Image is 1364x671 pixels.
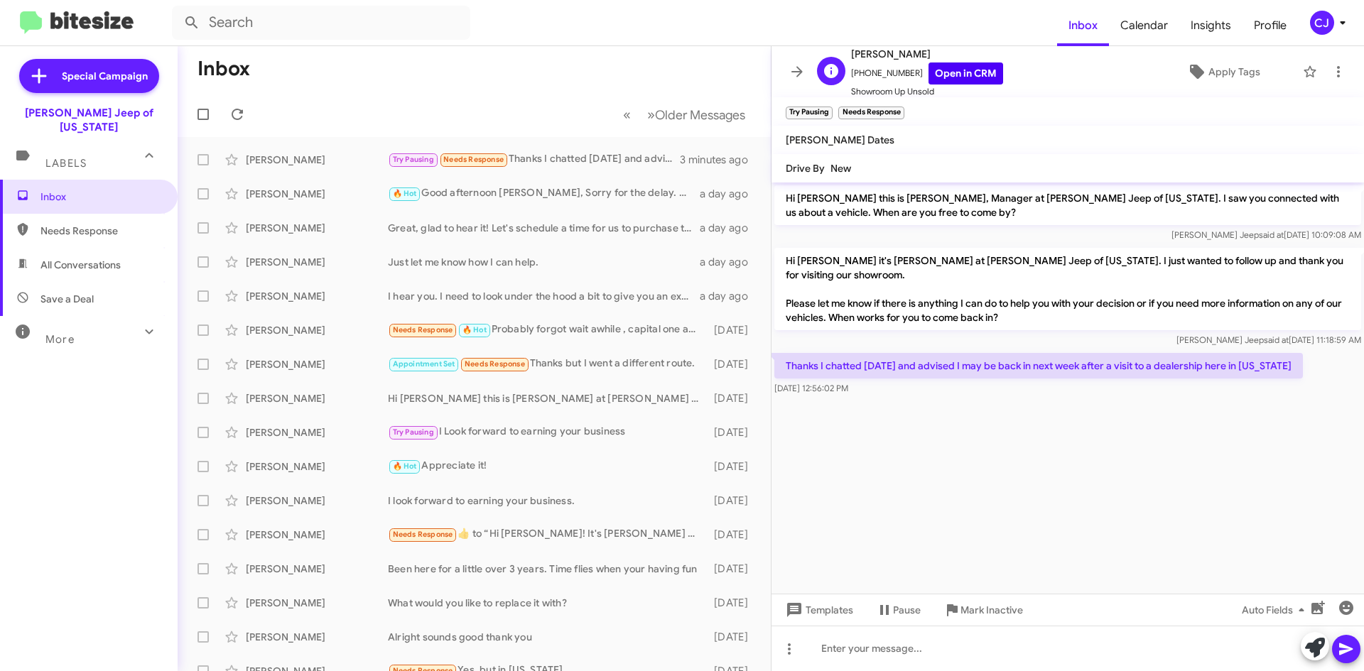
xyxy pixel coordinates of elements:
a: Profile [1243,5,1298,46]
div: a day ago [700,187,759,201]
span: said at [1259,229,1284,240]
div: [DATE] [707,459,759,474]
a: Special Campaign [19,59,159,93]
span: Save a Deal [40,292,94,306]
button: Pause [865,597,932,623]
div: [DATE] [707,391,759,405]
div: [DATE] [707,357,759,371]
p: Hi [PERSON_NAME] this is [PERSON_NAME], Manager at [PERSON_NAME] Jeep of [US_STATE]. I saw you co... [774,185,1361,225]
div: [PERSON_NAME] [246,562,388,576]
h1: Inbox [197,58,250,80]
div: Great, glad to hear it! Let's schedule a time for us to purchase the vehicle. [DATE], can you com... [388,221,700,235]
nav: Page navigation example [615,100,754,129]
span: Try Pausing [393,155,434,164]
span: 🔥 Hot [462,325,487,334]
a: Inbox [1057,5,1109,46]
span: 🔥 Hot [393,189,417,198]
span: More [45,333,75,346]
div: a day ago [700,289,759,303]
span: said at [1264,334,1289,345]
span: Needs Response [393,530,453,539]
div: Thanks but I went a different route. [388,356,707,372]
div: [DATE] [707,562,759,576]
span: Try Pausing [393,427,434,437]
span: Needs Response [443,155,504,164]
div: [PERSON_NAME] [246,528,388,542]
button: CJ [1298,11,1348,35]
button: Apply Tags [1150,59,1296,84]
div: [PERSON_NAME] [246,596,388,610]
div: Good afternoon [PERSON_NAME], Sorry for the delay. We do accept trade in's. When would you like t... [388,185,700,202]
div: 3 minutes ago [680,153,759,167]
div: [DATE] [707,528,759,542]
div: What would you like to replace it with? [388,596,707,610]
span: [PERSON_NAME] Jeep [DATE] 11:18:59 AM [1176,334,1361,345]
div: [DATE] [707,425,759,440]
div: a day ago [700,221,759,235]
button: Mark Inactive [932,597,1034,623]
span: Special Campaign [62,69,148,83]
div: [PERSON_NAME] [246,289,388,303]
span: 🔥 Hot [393,462,417,471]
span: Drive By [786,162,825,175]
span: Templates [783,597,853,623]
div: [PERSON_NAME] [246,255,388,269]
span: Pause [893,597,921,623]
div: Probably forgot wait awhile , capital one auto financing fell through [388,322,707,338]
button: Auto Fields [1230,597,1321,623]
span: Needs Response [40,224,161,238]
div: [PERSON_NAME] [246,459,388,474]
div: CJ [1310,11,1334,35]
span: [PERSON_NAME] Dates [786,133,894,146]
div: [PERSON_NAME] [246,153,388,167]
button: Next [639,100,754,129]
span: Apply Tags [1208,59,1260,84]
span: New [830,162,851,175]
div: [PERSON_NAME] [246,323,388,337]
div: [DATE] [707,596,759,610]
div: Appreciate it! [388,458,707,474]
div: [DATE] [707,323,759,337]
span: Mark Inactive [960,597,1023,623]
div: [DATE] [707,630,759,644]
button: Templates [772,597,865,623]
div: ​👍​ to “ Hi [PERSON_NAME]! It's [PERSON_NAME] at [PERSON_NAME] Jeep of [US_STATE]. Saw you've bee... [388,526,707,542]
div: Been here for a little over 3 years. Time flies when your having fun [388,562,707,576]
p: Thanks I chatted [DATE] and advised I may be back in next week after a visit to a dealership here... [774,353,1303,378]
span: [PHONE_NUMBER] [851,62,1003,84]
button: Previous [615,100,639,129]
span: Needs Response [393,325,453,334]
div: [PERSON_NAME] [246,357,388,371]
div: Just let me know how I can help. [388,255,700,269]
span: Needs Response [465,359,525,369]
div: Thanks I chatted [DATE] and advised I may be back in next week after a visit to a dealership here... [388,151,680,168]
span: » [647,106,655,124]
span: All Conversations [40,258,121,272]
div: [DATE] [707,493,759,508]
div: [PERSON_NAME] [246,493,388,508]
small: Needs Response [838,107,904,119]
a: Calendar [1109,5,1179,46]
span: Inbox [40,190,161,204]
div: [PERSON_NAME] [246,425,388,440]
span: [PERSON_NAME] Jeep [DATE] 10:09:08 AM [1171,229,1361,240]
span: « [623,106,631,124]
div: I hear you. I need to look under the hood a bit to give you an exact number. It's absolutely wort... [388,289,700,303]
div: I look forward to earning your business. [388,493,707,508]
p: Hi [PERSON_NAME] it's [PERSON_NAME] at [PERSON_NAME] Jeep of [US_STATE]. I just wanted to follow ... [774,248,1361,330]
input: Search [172,6,470,40]
div: a day ago [700,255,759,269]
a: Insights [1179,5,1243,46]
div: I Look forward to earning your business [388,424,707,440]
div: Alright sounds good thank you [388,630,707,644]
div: [PERSON_NAME] [246,391,388,405]
div: [PERSON_NAME] [246,630,388,644]
div: Hi [PERSON_NAME] this is [PERSON_NAME] at [PERSON_NAME] Jeep of [US_STATE]. Just wanted to follow... [388,391,707,405]
span: [PERSON_NAME] [851,45,1003,62]
span: [DATE] 12:56:02 PM [774,383,848,393]
a: Open in CRM [929,62,1003,84]
div: [PERSON_NAME] [246,187,388,201]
